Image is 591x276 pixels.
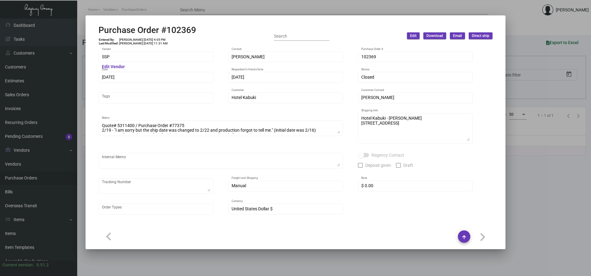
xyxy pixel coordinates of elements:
[98,42,119,45] td: Last Modified:
[423,32,446,39] button: Download
[450,32,465,39] button: Email
[36,262,49,268] div: 0.51.2
[98,25,196,35] h2: Purchase Order #102369
[426,33,443,39] span: Download
[365,162,391,169] span: Deposit given
[469,32,492,39] button: Direct ship
[102,64,125,69] mat-hint: Edit Vendor
[371,151,404,159] span: Regency Contact
[119,42,168,45] td: [PERSON_NAME] [DATE] 11:31 AM
[453,33,462,39] span: Email
[361,75,374,80] span: Closed
[410,33,417,39] span: Edit
[403,162,413,169] span: Draft
[407,32,420,39] button: Edit
[472,33,489,39] span: Direct ship
[232,183,246,188] span: Manual
[119,38,168,42] td: [PERSON_NAME] [DATE] 4:05 PM
[98,38,119,42] td: Entered By:
[2,262,34,268] div: Current version:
